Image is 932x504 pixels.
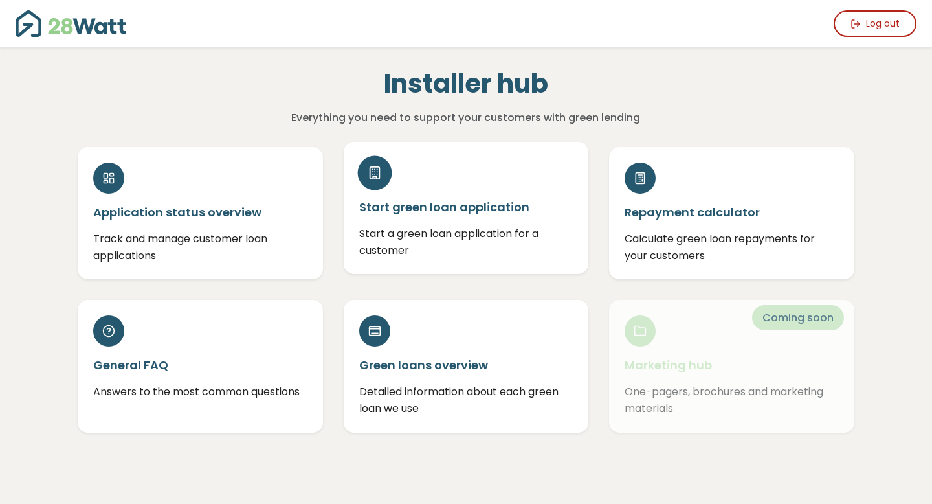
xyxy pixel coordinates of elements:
h5: Start green loan application [359,199,573,215]
p: Track and manage customer loan applications [93,231,307,264]
h5: Marketing hub [625,357,839,373]
span: Coming soon [752,305,844,330]
p: Everything you need to support your customers with green lending [210,109,721,126]
p: Answers to the most common questions [93,384,307,400]
h5: General FAQ [93,357,307,373]
h5: Green loans overview [359,357,573,373]
p: Calculate green loan repayments for your customers [625,231,839,264]
button: Log out [834,10,916,37]
h5: Application status overview [93,204,307,220]
p: Start a green loan application for a customer [359,225,573,258]
p: One-pagers, brochures and marketing materials [625,384,839,417]
h1: Installer hub [210,68,721,99]
img: 28Watt [16,10,126,37]
p: Detailed information about each green loan we use [359,384,573,417]
h5: Repayment calculator [625,204,839,220]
